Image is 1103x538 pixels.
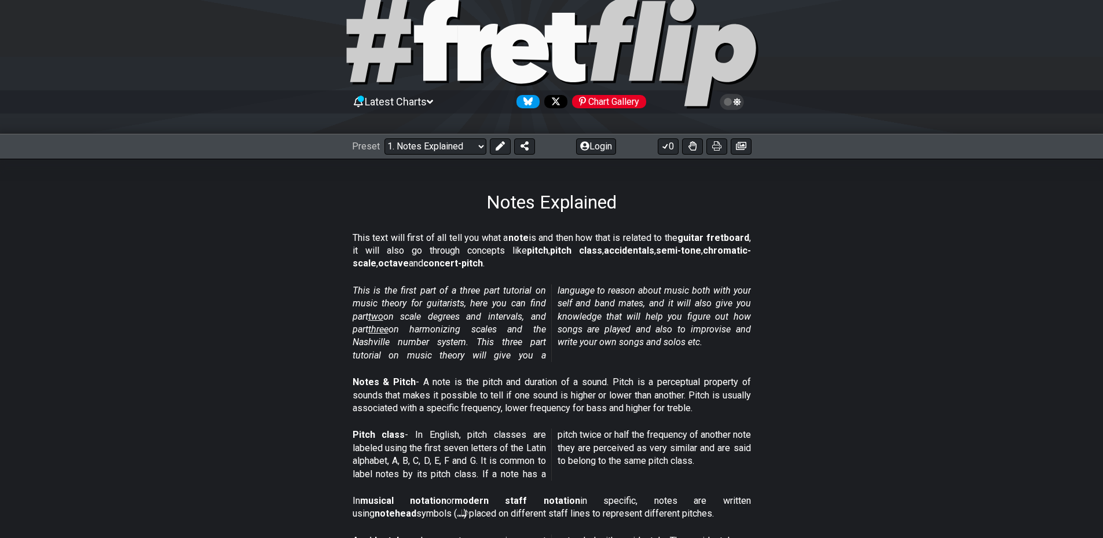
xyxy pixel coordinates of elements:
strong: pitch [527,245,548,256]
strong: notehead [375,508,416,519]
span: Latest Charts [365,96,427,108]
button: Login [576,138,616,155]
button: Share Preset [514,138,535,155]
button: Create image [731,138,752,155]
strong: octave [378,258,409,269]
button: Print [706,138,727,155]
a: Follow #fretflip at Bluesky [512,95,540,108]
strong: Notes & Pitch [353,376,416,387]
h1: Notes Explained [486,191,617,213]
a: Follow #fretflip at X [540,95,567,108]
strong: modern staff notation [455,495,580,506]
strong: pitch class [550,245,602,256]
button: Toggle Dexterity for all fretkits [682,138,703,155]
button: Edit Preset [490,138,511,155]
p: In or in specific, notes are written using symbols (𝅝 𝅗𝅥 𝅘𝅥 𝅘𝅥𝅮) placed on different staff lines to r... [353,495,751,521]
strong: semi-tone [656,245,701,256]
select: Preset [384,138,486,155]
span: two [368,311,383,322]
strong: Pitch class [353,429,405,440]
strong: concert-pitch [423,258,483,269]
strong: note [508,232,529,243]
p: This text will first of all tell you what a is and then how that is related to the , it will also... [353,232,751,270]
span: Toggle light / dark theme [725,97,739,107]
a: #fretflip at Pinterest [567,95,646,108]
button: 0 [658,138,679,155]
div: Chart Gallery [572,95,646,108]
strong: accidentals [604,245,654,256]
strong: musical notation [360,495,446,506]
strong: guitar fretboard [677,232,749,243]
em: This is the first part of a three part tutorial on music theory for guitarists, here you can find... [353,285,751,361]
span: three [368,324,389,335]
p: - In English, pitch classes are labeled using the first seven letters of the Latin alphabet, A, B... [353,429,751,481]
p: - A note is the pitch and duration of a sound. Pitch is a perceptual property of sounds that make... [353,376,751,415]
span: Preset [352,141,380,152]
